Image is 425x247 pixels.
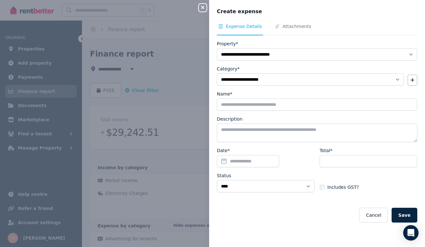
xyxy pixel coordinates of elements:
[226,23,262,30] span: Expense Details
[282,23,311,30] span: Attachments
[320,185,325,190] input: Includes GST?
[217,172,231,179] label: Status
[217,116,243,122] label: Description
[392,208,417,223] button: Save
[217,147,230,154] label: Date*
[327,184,359,190] span: Includes GST?
[217,23,417,35] nav: Tabs
[217,8,262,15] span: Create expense
[359,208,387,223] button: Cancel
[217,91,232,97] label: Name*
[217,41,238,47] label: Property*
[320,147,332,154] label: Total*
[217,66,240,72] label: Category*
[403,225,419,241] div: Open Intercom Messenger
